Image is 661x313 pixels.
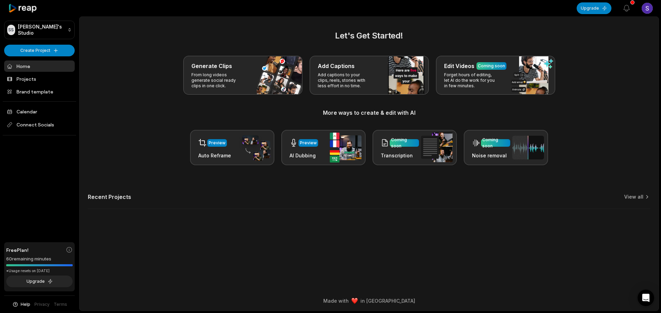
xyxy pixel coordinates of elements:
h3: Edit Videos [444,62,474,70]
div: SS [7,25,15,35]
h3: Auto Reframe [198,152,231,159]
button: Help [12,301,30,308]
div: Coming soon [478,63,505,69]
h2: Let's Get Started! [88,30,650,42]
div: Open Intercom Messenger [638,290,654,306]
a: Home [4,60,75,72]
div: 60 remaining minutes [6,256,73,262]
h3: Transcription [381,152,419,159]
a: View all [624,193,643,200]
div: Coming soon [482,137,509,149]
img: heart emoji [352,298,358,304]
div: Coming soon [391,137,418,149]
div: Made with in [GEOGRAPHIC_DATA] [86,297,652,304]
a: Calendar [4,106,75,117]
div: *Usage resets on [DATE] [6,268,73,273]
h3: More ways to create & edit with AI [88,109,650,117]
button: Upgrade [577,2,611,14]
a: Brand template [4,86,75,97]
button: Create Project [4,45,75,56]
a: Terms [54,301,67,308]
button: Upgrade [6,276,73,287]
img: ai_dubbing.png [330,133,361,163]
h3: Add Captions [318,62,355,70]
span: Free Plan! [6,246,29,254]
div: Preview [209,140,225,146]
h3: Noise removal [472,152,510,159]
p: From long videos generate social ready clips in one click. [191,72,245,89]
img: noise_removal.png [512,136,544,159]
p: Add captions to your clips, reels, stories with less effort in no time. [318,72,371,89]
img: auto_reframe.png [239,134,270,161]
span: Connect Socials [4,119,75,131]
a: Projects [4,73,75,85]
h3: AI Dubbing [290,152,318,159]
h3: Generate Clips [191,62,232,70]
p: Forget hours of editing, let AI do the work for you in few minutes. [444,72,497,89]
a: Privacy [34,301,50,308]
div: Preview [300,140,317,146]
span: Help [21,301,30,308]
h2: Recent Projects [88,193,131,200]
img: transcription.png [421,133,453,162]
p: [PERSON_NAME]'s Studio [18,24,65,36]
